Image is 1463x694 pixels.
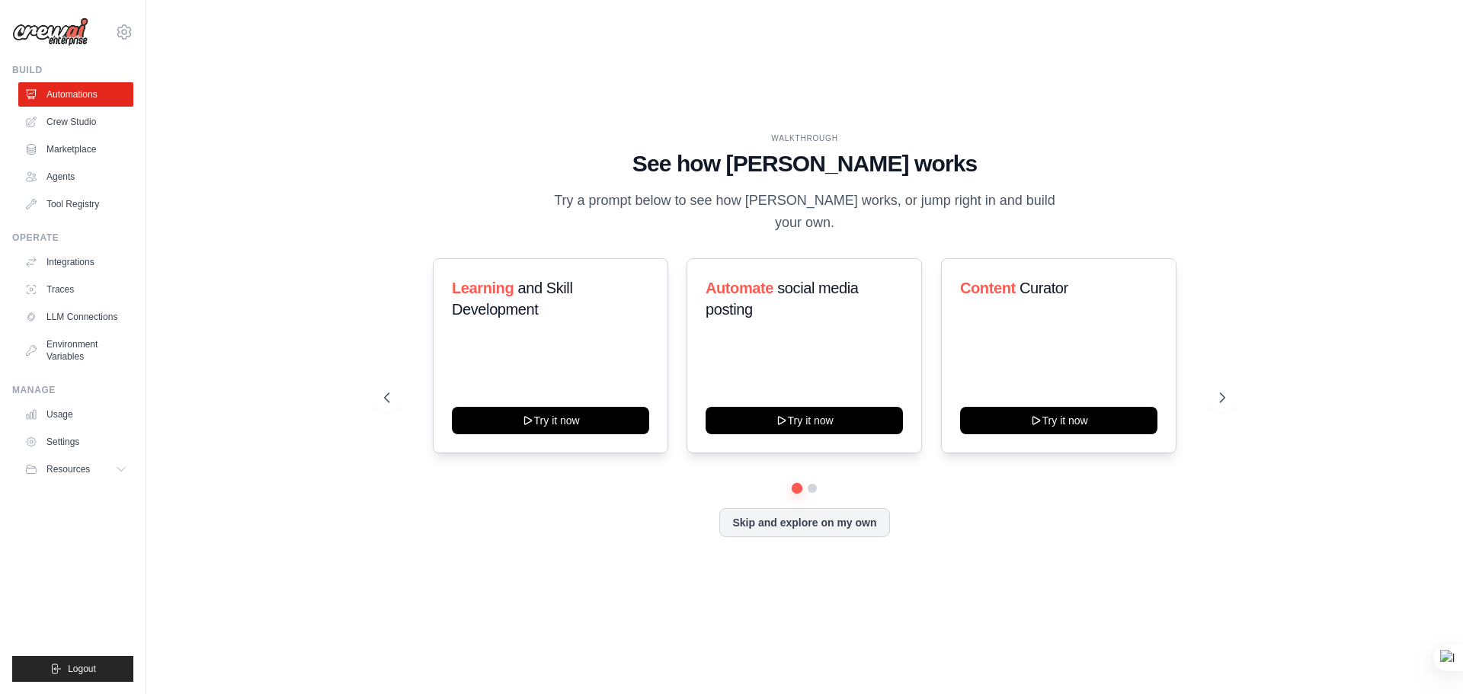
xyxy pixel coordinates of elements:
div: Manage [12,384,133,396]
button: Try it now [452,407,649,434]
img: Logo [12,18,88,46]
a: LLM Connections [18,305,133,329]
div: WALKTHROUGH [384,133,1225,144]
span: Curator [1020,280,1068,296]
a: Automations [18,82,133,107]
a: Crew Studio [18,110,133,134]
span: social media posting [706,280,859,318]
button: Skip and explore on my own [719,508,889,537]
a: Agents [18,165,133,189]
div: Operate [12,232,133,244]
button: Try it now [960,407,1157,434]
span: Logout [68,663,96,675]
p: Try a prompt below to see how [PERSON_NAME] works, or jump right in and build your own. [549,190,1061,235]
button: Try it now [706,407,903,434]
a: Integrations [18,250,133,274]
button: Logout [12,656,133,682]
h1: See how [PERSON_NAME] works [384,150,1225,177]
a: Traces [18,277,133,302]
span: Content [960,280,1016,296]
a: Marketplace [18,137,133,162]
span: Automate [706,280,773,296]
a: Tool Registry [18,192,133,216]
a: Settings [18,430,133,454]
button: Resources [18,457,133,481]
a: Usage [18,402,133,427]
a: Environment Variables [18,332,133,369]
div: Build [12,64,133,76]
span: Resources [46,463,90,475]
span: Learning [452,280,514,296]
